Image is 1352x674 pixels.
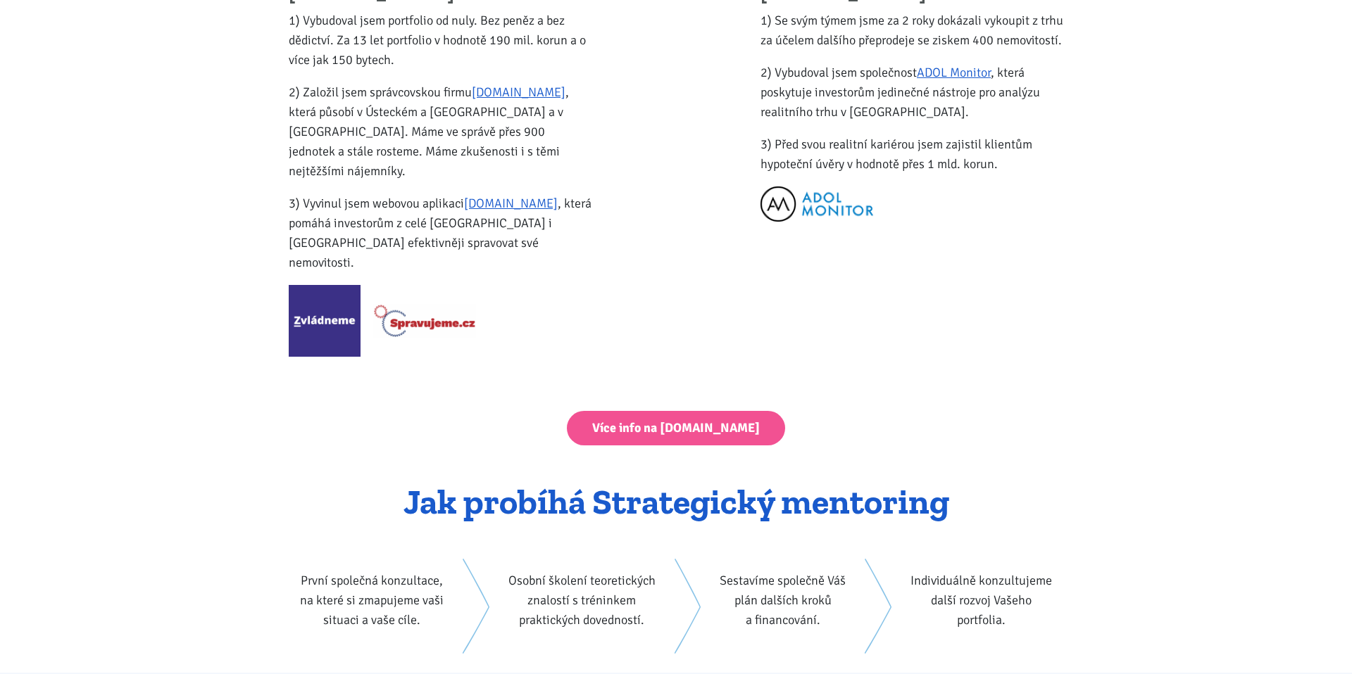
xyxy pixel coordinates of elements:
a: Více info na [DOMAIN_NAME] [567,411,785,445]
p: 2) Vybudoval jsem společnost , která poskytuje investorům jedinečné nástroje pro analýzu realitní... [760,63,1063,122]
p: Osobní školení teoretických znalostí s tréninkem praktických dovedností. [508,571,656,630]
p: První společná konzultace, na které si zmapujeme vaši situaci a vaše cíle. [300,571,444,630]
p: Sestavíme společně Váš plán dalších kroků a financování. [720,571,846,630]
p: 1) Se svým týmem jsme za 2 roky dokázali vykoupit z trhu za účelem dalšího přeprodeje se ziskem 4... [760,11,1063,50]
p: 3) Před svou realitní kariérou jsem zajistil klientům hypoteční úvěry v hodnotě přes 1 mld. korun. [760,134,1063,174]
p: 2) Založil jsem správcovskou firmu , která působí v Ústeckém a [GEOGRAPHIC_DATA] a v [GEOGRAPHIC_... [289,82,591,181]
p: 1) Vybudoval jsem portfolio od nuly. Bez peněz a bez dědictví. Za 13 let portfolio v hodnotě 190 ... [289,11,591,70]
a: [DOMAIN_NAME] [472,84,565,100]
p: Individuálně konzultujeme další rozvoj Vašeho portfolia. [910,571,1052,630]
a: [DOMAIN_NAME] [464,196,558,211]
a: ADOL Monitor [917,65,991,80]
p: 3) Vyvinul jsem webovou aplikaci , která pomáhá investorům z celé [GEOGRAPHIC_DATA] i [GEOGRAPHIC... [289,193,591,272]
